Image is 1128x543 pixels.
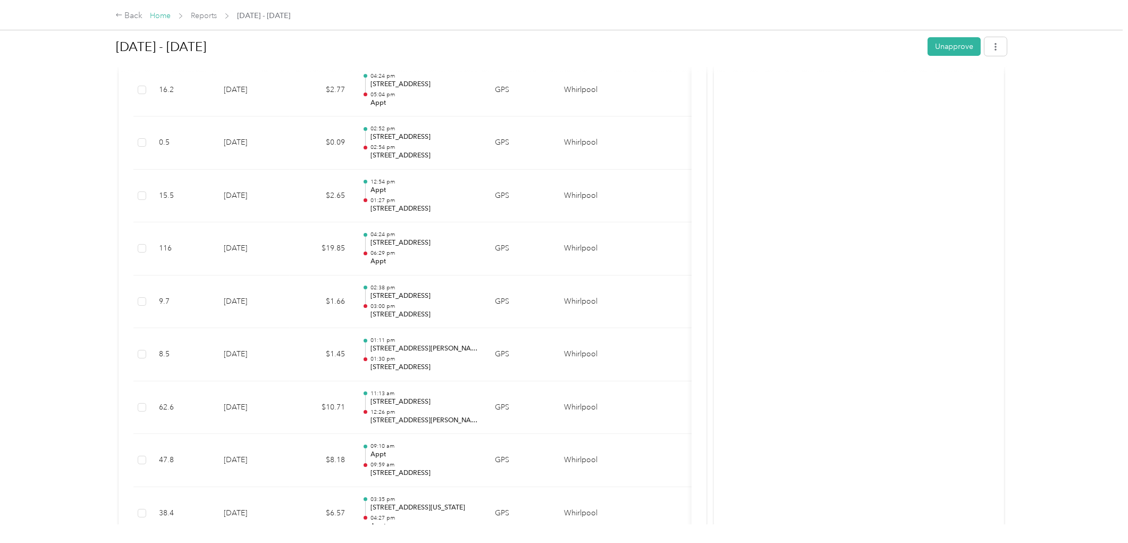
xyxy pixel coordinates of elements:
td: Whirlpool [555,328,635,381]
a: Home [150,11,171,20]
td: GPS [486,116,555,170]
td: $1.45 [290,328,353,381]
td: [DATE] [215,116,290,170]
p: [STREET_ADDRESS] [371,291,478,301]
p: 12:26 pm [371,408,478,416]
p: [STREET_ADDRESS] [371,469,478,478]
td: GPS [486,434,555,487]
p: Appt [371,450,478,460]
td: [DATE] [215,487,290,540]
div: Back [115,10,143,22]
td: Whirlpool [555,434,635,487]
td: Whirlpool [555,381,635,435]
p: [STREET_ADDRESS] [371,204,478,214]
p: [STREET_ADDRESS] [371,310,478,320]
td: GPS [486,170,555,223]
td: [DATE] [215,328,290,381]
p: 05:04 pm [371,91,478,98]
td: $10.71 [290,381,353,435]
a: Reports [191,11,217,20]
td: 8.5 [150,328,215,381]
td: $0.09 [290,116,353,170]
td: Whirlpool [555,487,635,540]
p: 01:30 pm [371,355,478,363]
td: Whirlpool [555,222,635,275]
td: $2.65 [290,170,353,223]
p: 12:54 pm [371,178,478,186]
td: Whirlpool [555,116,635,170]
td: 47.8 [150,434,215,487]
td: GPS [486,381,555,435]
p: 04:24 pm [371,231,478,238]
td: 9.7 [150,275,215,329]
td: 38.4 [150,487,215,540]
td: Whirlpool [555,275,635,329]
p: 04:24 pm [371,72,478,80]
p: [STREET_ADDRESS] [371,397,478,407]
td: 0.5 [150,116,215,170]
p: 06:29 pm [371,249,478,257]
p: 02:38 pm [371,284,478,291]
h1: Sep 1 - 30, 2025 [116,34,920,60]
td: [DATE] [215,64,290,117]
td: 16.2 [150,64,215,117]
p: [STREET_ADDRESS] [371,238,478,248]
td: [DATE] [215,222,290,275]
td: [DATE] [215,275,290,329]
td: Whirlpool [555,170,635,223]
td: GPS [486,275,555,329]
p: 03:35 pm [371,496,478,503]
td: $6.57 [290,487,353,540]
td: [DATE] [215,434,290,487]
td: GPS [486,328,555,381]
td: $8.18 [290,434,353,487]
p: 01:27 pm [371,197,478,204]
p: 09:59 am [371,461,478,469]
p: Appt [371,522,478,531]
td: $2.77 [290,64,353,117]
td: Whirlpool [555,64,635,117]
p: 11:13 am [371,390,478,397]
td: GPS [486,222,555,275]
p: Appt [371,186,478,195]
p: [STREET_ADDRESS][PERSON_NAME] [371,416,478,425]
p: [STREET_ADDRESS] [371,151,478,161]
iframe: Everlance-gr Chat Button Frame [1068,483,1128,543]
p: [STREET_ADDRESS][PERSON_NAME] [371,344,478,354]
p: 02:54 pm [371,144,478,151]
p: 04:27 pm [371,514,478,522]
td: [DATE] [215,170,290,223]
button: Unapprove [928,37,981,56]
td: $1.66 [290,275,353,329]
p: 09:10 am [371,442,478,450]
td: GPS [486,487,555,540]
p: [STREET_ADDRESS][US_STATE] [371,503,478,513]
td: 62.6 [150,381,215,435]
p: 03:00 pm [371,303,478,310]
p: [STREET_ADDRESS] [371,132,478,142]
td: 15.5 [150,170,215,223]
p: 01:11 pm [371,337,478,344]
p: Appt [371,257,478,266]
td: 116 [150,222,215,275]
p: Appt [371,98,478,108]
td: $19.85 [290,222,353,275]
td: [DATE] [215,381,290,435]
p: 02:52 pm [371,125,478,132]
td: GPS [486,64,555,117]
span: [DATE] - [DATE] [237,10,290,21]
p: [STREET_ADDRESS] [371,363,478,372]
p: [STREET_ADDRESS] [371,80,478,89]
